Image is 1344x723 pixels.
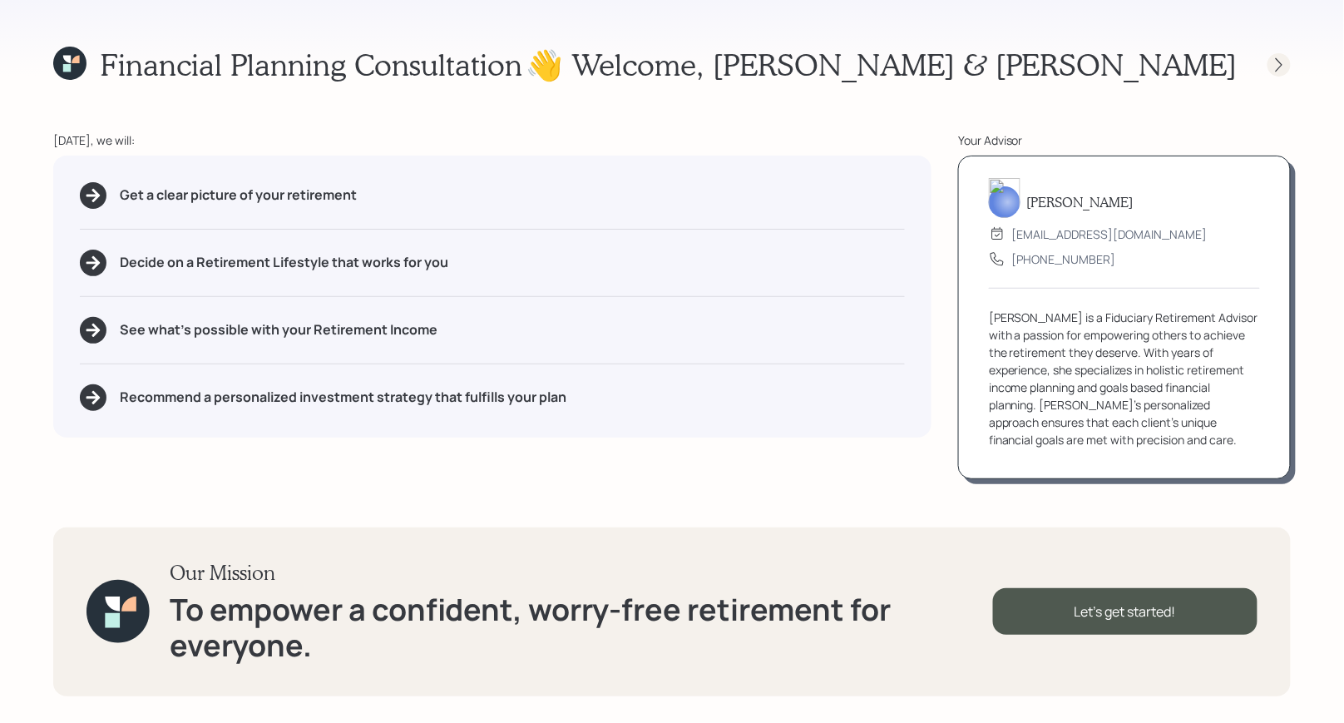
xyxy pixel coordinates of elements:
h1: Financial Planning Consultation [100,47,522,82]
div: Your Advisor [958,131,1291,149]
h1: To empower a confident, worry-free retirement for everyone. [170,592,993,663]
div: [DATE], we will: [53,131,931,149]
div: Let's get started! [993,588,1258,635]
h5: See what's possible with your Retirement Income [120,322,437,338]
div: [PHONE_NUMBER] [1012,250,1116,268]
h5: Decide on a Retirement Lifestyle that works for you [120,255,448,270]
h3: Our Mission [170,561,993,585]
div: [PERSON_NAME] is a Fiduciary Retirement Advisor with a passion for empowering others to achieve t... [989,309,1260,448]
div: [EMAIL_ADDRESS][DOMAIN_NAME] [1012,225,1208,243]
img: treva-nostdahl-headshot.png [989,178,1020,218]
h5: Recommend a personalized investment strategy that fulfills your plan [120,389,566,405]
h5: Get a clear picture of your retirement [120,187,357,203]
h5: [PERSON_NAME] [1027,194,1134,210]
h1: 👋 Welcome , [PERSON_NAME] & [PERSON_NAME] [526,47,1238,82]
